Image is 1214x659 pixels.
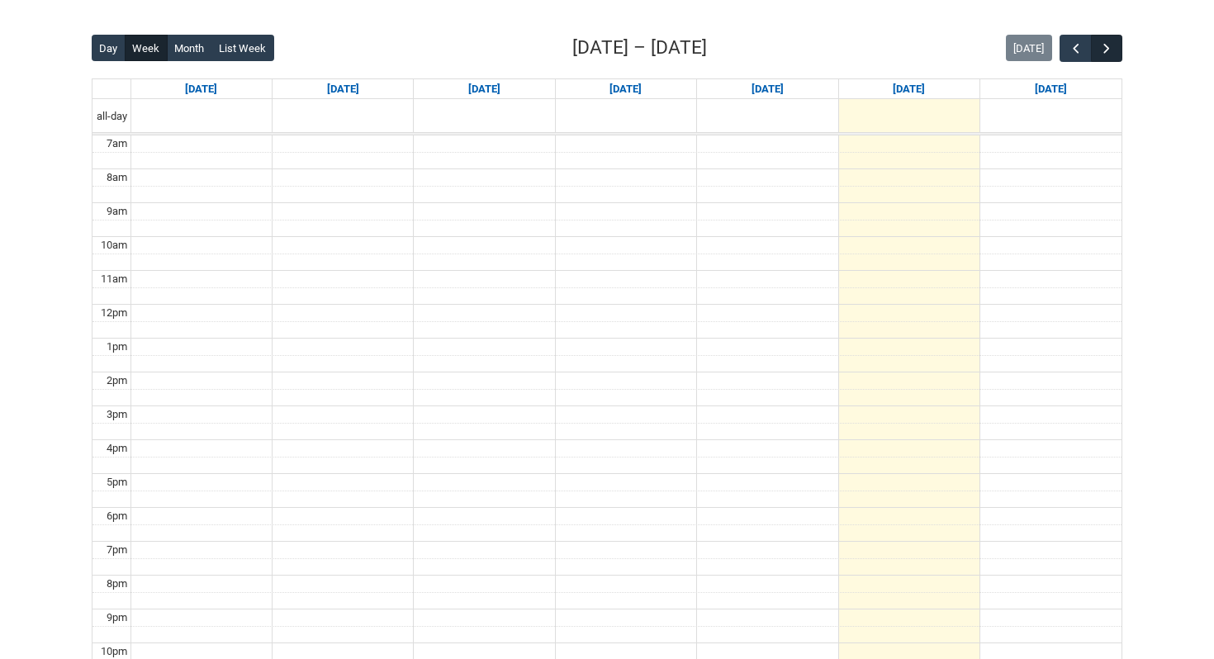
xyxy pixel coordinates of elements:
[93,108,130,125] span: all-day
[1006,35,1052,61] button: [DATE]
[103,135,130,152] div: 7am
[748,79,787,99] a: Go to September 4, 2025
[92,35,126,61] button: Day
[103,339,130,355] div: 1pm
[103,406,130,423] div: 3pm
[103,508,130,524] div: 6pm
[1031,79,1070,99] a: Go to September 6, 2025
[103,169,130,186] div: 8am
[572,34,707,62] h2: [DATE] – [DATE]
[211,35,274,61] button: List Week
[97,305,130,321] div: 12pm
[103,609,130,626] div: 9pm
[167,35,212,61] button: Month
[182,79,221,99] a: Go to August 31, 2025
[1060,35,1091,62] button: Previous Week
[606,79,645,99] a: Go to September 3, 2025
[103,474,130,491] div: 5pm
[103,372,130,389] div: 2pm
[1091,35,1122,62] button: Next Week
[103,542,130,558] div: 7pm
[465,79,504,99] a: Go to September 2, 2025
[103,203,130,220] div: 9am
[103,440,130,457] div: 4pm
[889,79,928,99] a: Go to September 5, 2025
[103,576,130,592] div: 8pm
[125,35,168,61] button: Week
[97,237,130,254] div: 10am
[324,79,363,99] a: Go to September 1, 2025
[97,271,130,287] div: 11am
